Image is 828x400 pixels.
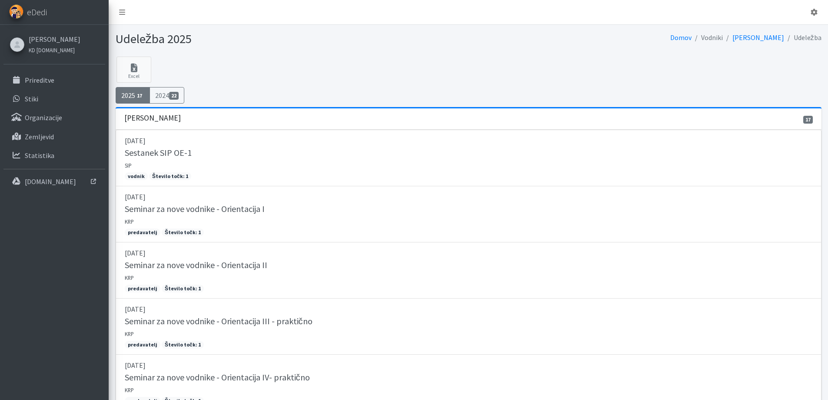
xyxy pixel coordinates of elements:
[125,218,134,225] small: KRP
[125,204,265,214] h5: Seminar za nove vodnike - Orientacija I
[125,229,160,236] span: predavatelj
[149,172,191,180] span: Število točk: 1
[29,44,80,55] a: KD [DOMAIN_NAME]
[125,135,812,146] p: [DATE]
[25,177,76,186] p: [DOMAIN_NAME]
[29,47,75,54] small: KD [DOMAIN_NAME]
[162,341,204,349] span: Število točk: 1
[125,148,192,158] h5: Sestanek SIP OE-1
[125,316,313,326] h5: Seminar za nove vodnike - Orientacija III - praktično
[9,4,23,19] img: eDedi
[169,92,179,100] span: 22
[150,87,184,104] a: 202422
[25,151,54,160] p: Statistika
[125,274,134,281] small: KRP
[125,172,148,180] span: vodnik
[125,192,812,202] p: [DATE]
[125,162,132,169] small: SIP
[25,76,54,84] p: Prireditve
[3,173,105,190] a: [DOMAIN_NAME]
[116,130,821,186] a: [DATE] Sestanek SIP OE-1 SIP vodnik Število točk: 1
[116,186,821,242] a: [DATE] Seminar za nove vodnike - Orientacija I KRP predavatelj Število točk: 1
[125,372,310,383] h5: Seminar za nove vodnike - Orientacija IV- praktično
[670,33,692,42] a: Domov
[125,387,134,393] small: KRP
[116,87,150,104] a: 202517
[27,6,47,19] span: eDedi
[125,260,267,270] h5: Seminar za nove vodnike - Orientacija II
[116,57,151,83] a: Excel
[3,71,105,89] a: Prireditve
[116,242,821,299] a: [DATE] Seminar za nove vodnike - Orientacija II KRP predavatelj Število točk: 1
[25,132,54,141] p: Zemljevid
[162,285,204,292] span: Število točk: 1
[732,33,784,42] a: [PERSON_NAME]
[803,116,813,124] span: 17
[3,90,105,108] a: Stiki
[3,128,105,145] a: Zemljevid
[135,92,145,100] span: 17
[125,285,160,292] span: predavatelj
[125,330,134,337] small: KRP
[116,299,821,355] a: [DATE] Seminar za nove vodnike - Orientacija III - praktično KRP predavatelj Število točk: 1
[25,113,62,122] p: Organizacije
[25,94,38,103] p: Stiki
[125,341,160,349] span: predavatelj
[125,304,812,314] p: [DATE]
[116,31,466,47] h1: Udeležba 2025
[3,147,105,164] a: Statistika
[125,360,812,370] p: [DATE]
[162,229,204,236] span: Število točk: 1
[125,248,812,258] p: [DATE]
[692,31,723,44] li: Vodniki
[29,34,80,44] a: [PERSON_NAME]
[784,31,821,44] li: Udeležba
[124,114,181,123] h3: [PERSON_NAME]
[3,109,105,126] a: Organizacije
